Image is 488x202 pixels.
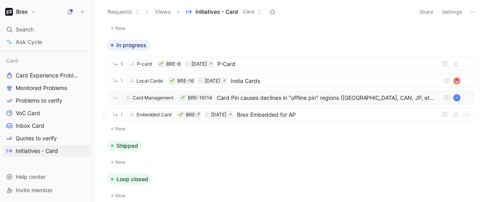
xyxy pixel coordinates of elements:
div: CardCard Experience ProblemsMonitored ProblemsProblems to verifyVoC CardInbox CardQuotes to verif... [3,55,91,157]
button: Views [151,6,175,18]
div: BRE-16114 [188,94,212,102]
button: New [107,124,475,134]
div: Card [3,55,91,66]
a: Inbox Card [3,120,91,132]
img: 🌱 [180,95,185,100]
span: Search [16,25,34,34]
button: New [107,158,475,167]
button: Loop closed [107,174,152,185]
span: Initiatives - Card [16,147,58,155]
button: Requests [104,6,144,18]
button: Initiatives - CardCard [182,6,266,18]
span: Problems to verify [16,97,62,105]
span: Card [243,8,254,16]
div: [DATE] [205,77,220,85]
span: Shipped [117,142,138,150]
button: BrexBrex [3,6,38,17]
span: Brex Embedded for AP [237,110,434,119]
img: 🌱 [170,79,175,83]
a: 1Local Cards🌱BRE-16[DATE]India Cardsavatar [108,74,474,88]
span: Ask Cycle [16,37,42,47]
div: [DATE] [191,60,207,68]
button: 5 [111,59,125,69]
a: Monitored Problems [3,82,91,94]
span: Help center [16,173,46,180]
a: Initiatives - Card [3,145,91,157]
span: India Cards [231,76,436,86]
span: Quotes to verify [16,134,57,142]
button: Shipped [107,140,142,151]
span: Card Pin causes declines in "offline pin" regions ([GEOGRAPHIC_DATA], CAN, JP, etc.) [217,93,436,103]
span: Invite member [16,187,53,193]
a: Card Experience Problems [3,70,91,81]
span: Card Experience Problems [16,72,80,79]
span: Inbox Card [16,122,44,130]
img: 🌱 [159,62,164,66]
img: 🌱 [178,112,183,117]
a: 1Embedded Card🌱BRE-7[DATE]Brex Embedded for AP [108,108,474,121]
div: ShippedNew [104,140,478,167]
div: BRE-16 [177,77,194,85]
span: Initiatives - Card [195,8,238,16]
button: New [107,24,475,33]
div: BRE-8 [166,60,180,68]
div: Local Cards [137,77,163,85]
div: Search [3,24,91,35]
a: VoC Card [3,107,91,119]
a: Card Management🌱BRE-16114Card Pin causes declines in "offline pin" regions ([GEOGRAPHIC_DATA], CA... [108,91,474,105]
h1: Brex [16,8,28,15]
button: Settings [439,6,466,17]
div: Invite member [3,184,91,196]
span: Card [6,57,18,64]
button: 🌱 [158,61,164,67]
button: 1 [111,76,124,86]
img: avatar [454,95,460,101]
span: Monitored Problems [16,84,67,92]
a: 5P-card🌱BRE-8[DATE]P-Card [108,57,474,71]
span: VoC Card [16,109,40,117]
div: Help center [3,171,91,183]
button: 🌱 [178,112,184,118]
div: P-card [137,60,152,68]
span: 1 [120,112,123,117]
a: Problems to verify [3,95,91,107]
span: Loop closed [117,175,148,183]
button: New [107,191,475,200]
button: 🌱 [169,78,175,84]
span: 5 [120,62,123,66]
div: [DATE] [211,111,226,119]
span: 1 [120,79,123,83]
div: Embedded Card [137,111,171,119]
div: Loop closedNew [104,174,478,201]
img: avatar [454,78,460,84]
a: Ask Cycle [3,36,91,48]
a: Quotes to verify [3,132,91,144]
div: BRE-7 [186,111,200,119]
span: P-Card [217,59,434,69]
button: 1 [111,110,124,119]
button: In progress [107,40,150,51]
div: In progressNew [104,40,478,134]
div: Card Management [133,94,173,102]
span: In progress [117,41,146,49]
button: Share [416,6,437,17]
img: Brex [5,8,13,16]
